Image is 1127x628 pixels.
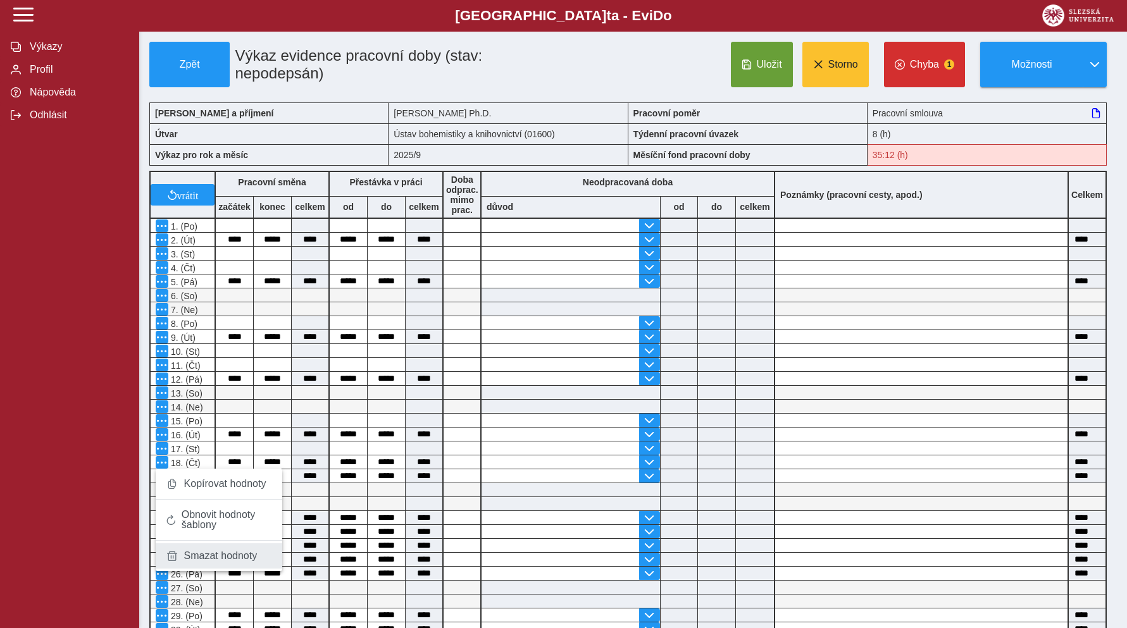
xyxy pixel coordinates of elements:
span: 14. (Ne) [168,402,203,412]
span: Uložit [757,59,782,70]
button: Uložit [731,42,793,87]
span: 15. (Po) [168,416,202,426]
span: 26. (Pá) [168,569,202,579]
b: konec [254,202,291,212]
b: důvod [487,202,513,212]
span: 3. (St) [168,249,195,259]
img: logo_web_su.png [1042,4,1114,27]
span: 8. (Po) [168,319,197,329]
span: Nápověda [26,87,128,98]
span: 16. (Út) [168,430,201,440]
b: Výkaz pro rok a měsíc [155,150,248,160]
span: vrátit [177,190,199,200]
b: celkem [736,202,774,212]
button: vrátit [151,184,215,206]
div: [PERSON_NAME] Ph.D. [389,102,628,123]
span: 9. (Út) [168,333,196,343]
button: Menu [156,317,168,329]
button: Menu [156,386,168,399]
button: Menu [156,345,168,357]
span: Výkazy [26,41,128,52]
span: Chyba [910,59,939,70]
span: 7. (Ne) [168,305,198,315]
b: Celkem [1071,190,1103,200]
span: 17. (St) [168,444,200,454]
b: celkem [406,202,442,212]
span: D [653,8,663,23]
b: Přestávka v práci [349,177,422,187]
span: 1 [944,59,954,70]
button: Menu [156,233,168,246]
b: začátek [216,202,253,212]
button: Menu [156,609,168,622]
h1: Výkaz evidence pracovní doby (stav: nepodepsán) [230,42,552,87]
b: Poznámky (pracovní cesty, apod.) [775,190,928,200]
span: Smazat hodnoty [184,551,258,561]
b: Pracovní směna [238,177,306,187]
button: Možnosti [980,42,1083,87]
span: Obnovit hodnoty šablony [182,510,272,530]
span: Storno [828,59,858,70]
span: 10. (St) [168,347,200,357]
button: Menu [156,359,168,371]
button: Storno [802,42,869,87]
span: Odhlásit [26,109,128,121]
button: Menu [156,581,168,594]
span: t [606,8,611,23]
span: 4. (Čt) [168,263,196,273]
button: Menu [156,428,168,441]
button: Chyba1 [884,42,965,87]
span: o [663,8,672,23]
button: Menu [156,331,168,343]
button: Menu [156,456,168,469]
b: Týdenní pracovní úvazek [633,129,739,139]
b: Útvar [155,129,178,139]
span: 12. (Pá) [168,374,202,385]
b: [PERSON_NAME] a příjmení [155,108,273,118]
button: Menu [156,595,168,608]
button: Menu [156,442,168,455]
button: Menu [156,400,168,413]
b: celkem [292,202,328,212]
span: 11. (Čt) [168,360,201,371]
div: Fond pracovní doby (35:12 h) a součet hodin (112 h) se neshodují! [868,144,1107,166]
div: Ústav bohemistiky a knihovnictví (01600) [389,123,628,144]
div: 8 (h) [868,123,1107,144]
button: Menu [156,372,168,385]
b: od [661,202,697,212]
b: Měsíční fond pracovní doby [633,150,750,160]
span: 6. (So) [168,291,197,301]
button: Zpět [149,42,230,87]
button: Menu [156,303,168,316]
span: 5. (Pá) [168,277,197,287]
button: Menu [156,219,168,232]
b: Neodpracovaná doba [583,177,673,187]
span: 1. (Po) [168,221,197,231]
b: Pracovní poměr [633,108,700,118]
button: Menu [156,567,168,580]
span: 27. (So) [168,583,202,593]
span: Možnosti [991,59,1073,70]
button: Menu [156,275,168,288]
button: Menu [156,289,168,302]
span: 29. (Po) [168,611,202,621]
button: Menu [156,261,168,274]
button: Menu [156,247,168,260]
b: Doba odprac. mimo prac. [446,175,478,215]
span: 28. (Ne) [168,597,203,607]
span: 2. (Út) [168,235,196,245]
b: do [368,202,405,212]
div: 2025/9 [389,144,628,166]
button: Menu [156,414,168,427]
span: 18. (Čt) [168,458,201,468]
b: od [330,202,367,212]
b: do [698,202,735,212]
span: 13. (So) [168,388,202,398]
div: Pracovní smlouva [868,102,1107,123]
span: Kopírovat hodnoty [184,479,266,489]
span: Zpět [155,59,224,70]
b: [GEOGRAPHIC_DATA] a - Evi [38,8,1089,24]
span: Profil [26,64,128,75]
